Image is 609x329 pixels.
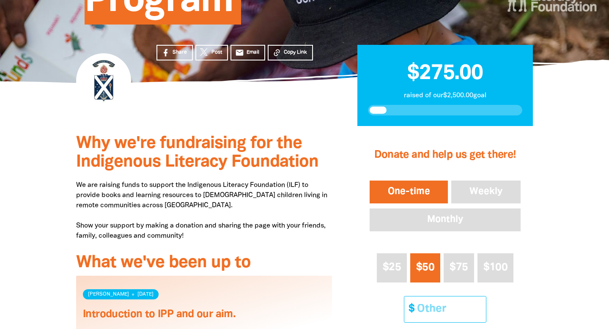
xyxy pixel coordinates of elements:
[368,90,522,101] p: raised of our $2,500.00 goal
[477,253,514,282] button: $100
[383,263,401,272] span: $25
[410,253,440,282] button: $50
[368,138,522,172] h2: Donate and help us get there!
[76,180,332,241] p: We are raising funds to support the Indigenous Literacy Foundation (ILF) to provide books and lea...
[483,263,507,272] span: $100
[76,254,332,272] h3: What we've been up to
[411,296,486,322] input: Other
[450,179,522,205] button: Weekly
[450,263,468,272] span: $75
[156,45,193,60] a: Share
[195,45,228,60] a: Post
[247,49,259,56] span: Email
[444,253,474,282] button: $75
[173,49,187,56] span: Share
[404,296,414,322] span: $
[211,49,222,56] span: Post
[268,45,313,60] button: Copy Link
[416,263,434,272] span: $50
[235,48,244,57] i: email
[407,64,483,83] span: $275.00
[368,179,450,205] button: One-time
[284,49,307,56] span: Copy Link
[83,310,236,319] a: Introduction to IPP and our aim.
[76,136,318,170] span: Why we're fundraising for the Indigenous Literacy Foundation
[368,207,522,233] button: Monthly
[230,45,265,60] a: emailEmail
[377,253,407,282] button: $25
